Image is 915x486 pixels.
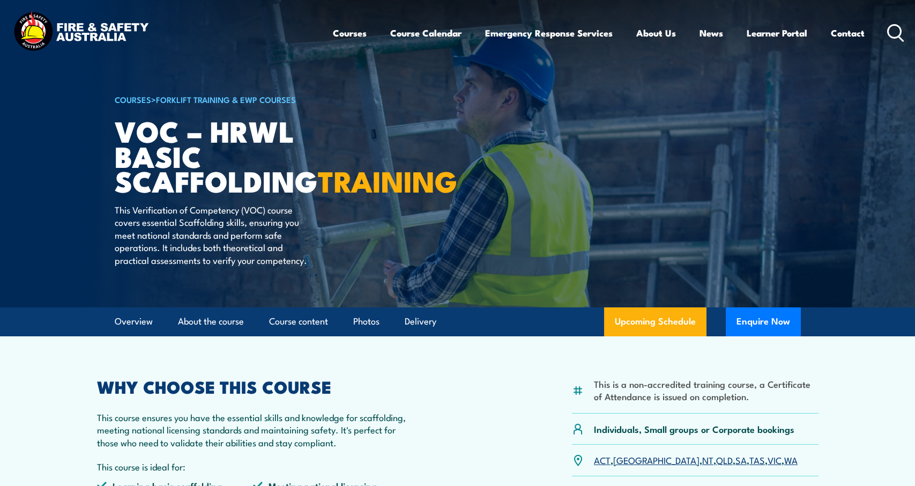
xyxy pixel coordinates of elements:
[405,307,436,336] a: Delivery
[749,453,765,466] a: TAS
[613,453,700,466] a: [GEOGRAPHIC_DATA]
[115,307,153,336] a: Overview
[178,307,244,336] a: About the course
[115,118,380,193] h1: VOC – HRWL Basic Scaffolding
[747,19,807,47] a: Learner Portal
[735,453,747,466] a: SA
[594,378,819,403] li: This is a non-accredited training course, a Certificate of Attendance is issued on completion.
[97,411,410,448] p: This course ensures you have the essential skills and knowledge for scaffolding, meeting national...
[726,307,801,336] button: Enquire Now
[115,203,310,266] p: This Verification of Competency (VOC) course covers essential Scaffolding skills, ensuring you me...
[318,158,457,202] strong: TRAINING
[156,93,296,105] a: Forklift Training & EWP Courses
[716,453,733,466] a: QLD
[485,19,613,47] a: Emergency Response Services
[768,453,782,466] a: VIC
[594,423,794,435] p: Individuals, Small groups or Corporate bookings
[636,19,676,47] a: About Us
[594,453,611,466] a: ACT
[97,379,410,394] h2: WHY CHOOSE THIS COURSE
[784,453,798,466] a: WA
[594,454,798,466] p: , , , , , , ,
[702,453,713,466] a: NT
[333,19,367,47] a: Courses
[115,93,151,105] a: COURSES
[831,19,865,47] a: Contact
[700,19,723,47] a: News
[115,93,380,106] h6: >
[97,460,410,473] p: This course is ideal for:
[390,19,462,47] a: Course Calendar
[604,307,706,336] a: Upcoming Schedule
[353,307,380,336] a: Photos
[269,307,328,336] a: Course content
